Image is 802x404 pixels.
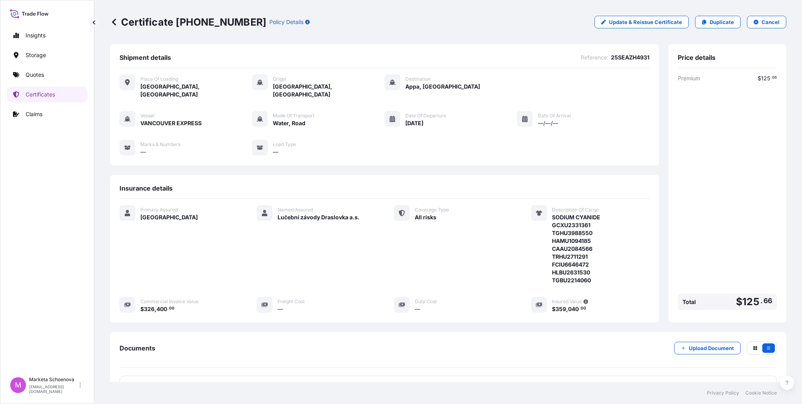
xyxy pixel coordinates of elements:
a: Certificates [7,87,88,102]
span: Total [682,298,696,306]
span: Description Of Cargo [552,207,599,213]
span: Freight Cost [278,298,305,305]
span: Destination [405,76,430,82]
span: 00 [581,307,586,310]
span: , [155,306,156,312]
span: Date of Arrival [538,113,571,119]
span: 25SEAZH4931 [611,54,649,61]
span: $ [552,306,556,312]
a: Duplicate [695,16,741,28]
span: [GEOGRAPHIC_DATA] [140,213,198,221]
span: 359 [556,306,566,312]
span: —/—/— [538,119,558,127]
span: Insurance details [120,184,173,192]
span: [GEOGRAPHIC_DATA], [GEOGRAPHIC_DATA] [273,83,384,98]
p: Certificate [PHONE_NUMBER] [110,16,266,28]
a: Storage [7,47,88,63]
p: Cancel [762,18,780,26]
span: Insured Value [552,298,582,305]
span: Shipment details [120,54,171,61]
span: Load Type [273,141,296,148]
span: Reference : [581,54,609,61]
span: VANCOUVER EXPRESS [140,119,202,127]
span: 125 [742,297,760,307]
p: Upload Document [689,344,734,352]
span: [GEOGRAPHIC_DATA], [GEOGRAPHIC_DATA] [140,83,252,98]
span: Primary Assured [140,207,178,213]
span: 66 [772,76,777,79]
span: Lučební závody Draslovka a.s. [278,213,360,221]
p: Marketa Schoenova [29,376,78,383]
span: — [140,148,146,156]
span: M [15,381,21,389]
span: Documents [120,344,155,352]
p: Update & Reissue Certificate [609,18,682,26]
span: . [760,298,763,303]
p: Duplicate [710,18,734,26]
span: Named Assured [278,207,313,213]
p: Policy Details [269,18,304,26]
span: 00 [169,307,175,310]
span: $ [758,76,761,81]
a: Insights [7,28,88,43]
button: Cancel [747,16,786,28]
p: Claims [26,110,42,118]
span: . [579,307,580,310]
p: Quotes [26,71,44,79]
span: $ [140,306,144,312]
span: Date of Departure [405,113,446,119]
span: Duty Cost [415,298,437,305]
span: Price details [678,54,716,61]
span: Coverage Type [415,207,449,213]
span: Vessel [140,113,155,119]
span: . [771,76,772,79]
a: Quotes [7,67,88,83]
span: Premium [678,74,700,82]
span: Commercial Invoice Value [140,298,199,305]
a: Cookie Notice [745,390,777,396]
span: 400 [156,306,167,312]
span: , [566,306,568,312]
span: — [415,305,420,313]
span: All risks [415,213,436,221]
span: 040 [568,306,579,312]
span: — [273,148,278,156]
span: 66 [763,298,772,303]
span: Appa, [GEOGRAPHIC_DATA] [405,83,480,91]
span: Water, Road [273,119,305,127]
span: SODIUM CYANIDE GCXU2331361 TGHU3988550 HAMU1094185 CAAU2084566 TRHU2711291 FCIU6646472 HLBU263153... [552,213,600,284]
span: . [167,307,169,310]
a: Privacy Policy [707,390,739,396]
span: Mode of Transport [273,113,315,119]
span: Origin [273,76,286,82]
span: $ [736,297,742,307]
span: 326 [144,306,155,312]
span: [DATE] [405,119,423,127]
p: Certificates [26,91,55,98]
a: Update & Reissue Certificate [594,16,689,28]
span: — [278,305,283,313]
p: Storage [26,51,46,59]
span: Marks & Numbers [140,141,180,148]
button: Upload Document [674,342,741,354]
span: Place of Loading [140,76,178,82]
p: [EMAIL_ADDRESS][DOMAIN_NAME] [29,384,78,394]
a: Claims [7,106,88,122]
span: 125 [761,76,770,81]
p: Insights [26,32,46,39]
